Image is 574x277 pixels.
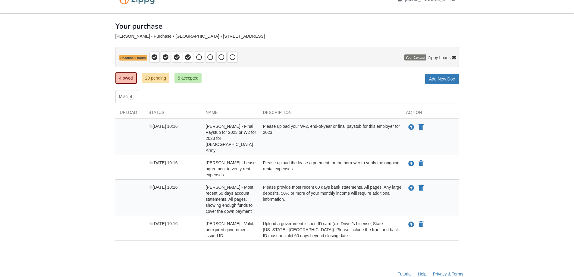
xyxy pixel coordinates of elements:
div: Please provide most recent 60 days bank statements, All pages. Any large deposits, 50% or more of... [259,184,402,214]
button: Upload Nicholas Kreiner - Valid, unexpired government issued ID [408,221,415,228]
span: Your Contact [404,55,426,61]
span: [DATE] 10:16 [149,221,178,226]
div: Description [259,109,402,118]
div: Please upload your W-2, end-of-year or final paystub for this employer for 2023 [259,123,402,153]
a: Help [418,272,427,276]
button: Declare Nicholas Kreiner - Lease agreement to verify rent expenses not applicable [418,160,424,167]
a: 5 accepted [174,73,202,83]
div: Upload [115,109,144,118]
span: [PERSON_NAME] - Final Paystub for 2023 or W2 for 2023 for [DEMOGRAPHIC_DATA] Army [206,124,256,153]
div: [PERSON_NAME] - Purchase • [GEOGRAPHIC_DATA] • [STREET_ADDRESS] [115,34,459,39]
div: Action [402,109,459,118]
a: Tutorial [398,272,412,276]
button: Upload Nicholas Kreiner - Lease agreement to verify rent expenses [408,160,415,168]
button: Declare Nicholas Kreiner - Most recent 60 days account statements, All pages, showing enough fund... [418,184,424,192]
a: Add New Doc [425,74,459,84]
span: [DATE] 10:16 [149,185,178,190]
span: [PERSON_NAME] - Lease agreement to verify rent expenses [206,160,256,177]
h1: Your purchase [115,22,162,30]
span: [DATE] 10:16 [149,124,178,129]
a: Privacy & Terms [433,272,463,276]
button: Upload Nicholas Kreiner - Final Paystub for 2023 or W2 for 2023 for U.S. Army [408,123,415,131]
span: [PERSON_NAME] - Most recent 60 days account statements, All pages, showing enough funds to cover ... [206,185,253,214]
button: Upload Nicholas Kreiner - Most recent 60 days account statements, All pages, showing enough funds... [408,184,415,192]
button: Declare Nicholas Kreiner - Final Paystub for 2023 or W2 for 2023 for U.S. Army not applicable [418,124,424,131]
span: 4 [127,94,134,100]
div: Name [201,109,259,118]
button: Declare Nicholas Kreiner - Valid, unexpired government issued ID not applicable [418,221,424,228]
a: 20 pending [142,73,169,83]
span: [DATE] 10:16 [149,160,178,165]
a: Misc [115,90,138,103]
div: Upload a government issued ID card (ex. Driver's License, State [US_STATE], [GEOGRAPHIC_DATA]). P... [259,221,402,239]
div: Status [144,109,201,118]
a: 4 owed [115,72,137,84]
span: Deadline 9 hours [119,55,147,61]
span: [PERSON_NAME] - Valid, unexpired government issued ID [206,221,255,238]
div: Please upload the lease agreement for the borrower to verify the ongoing rental expenses. [259,160,402,178]
span: Zippy Loans [428,55,450,61]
